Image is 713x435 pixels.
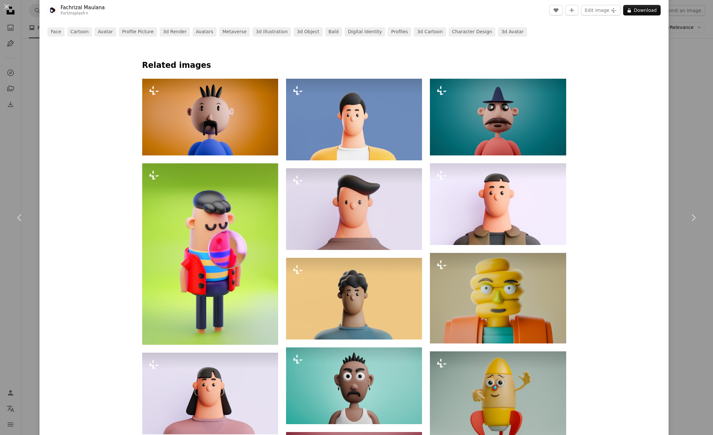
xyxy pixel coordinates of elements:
[193,27,217,37] a: avatars
[286,258,422,340] img: A toy of a man in a blue shirt
[286,383,422,389] a: A cartoon character with a surprised look on his face
[67,27,92,37] a: cartoon
[67,11,89,15] a: Unsplash+
[325,27,342,37] a: bald
[142,60,566,71] h4: Related images
[549,5,563,15] button: Like
[286,296,422,302] a: A toy of a man in a blue shirt
[430,253,566,343] img: A toy figure of a cartoon character wearing a vest
[430,394,566,399] a: A cartoon rocket ship with a smiley face
[294,27,323,37] a: 3d object
[142,163,278,345] img: A small toy with a man holding a donut
[94,27,116,37] a: avatar
[142,114,278,120] a: A cartoon character with spiked hair and a moustache
[430,295,566,301] a: A toy figure of a cartoon character wearing a vest
[430,163,566,245] img: A toy of a man with a jacket on
[61,11,105,16] div: For
[252,27,291,37] a: 3d illustration
[430,114,566,120] a: A cartoon character with a mustache and a hat
[286,117,422,122] a: A cartoon man with a yellow shirt and a white t - shirt
[286,206,422,212] a: A close up of a plastic head of a man
[345,27,385,37] a: digital identity
[449,27,495,37] a: character design
[565,5,578,15] button: Add to Collection
[286,347,422,424] img: A cartoon character with a surprised look on his face
[61,4,105,11] a: Fachrizal Maulana
[47,5,58,15] img: Go to Fachrizal Maulana's profile
[388,27,411,37] a: profiles
[498,27,527,37] a: 3d avatar
[286,168,422,250] img: A close up of a plastic head of a man
[219,27,250,37] a: metaverse
[119,27,157,37] a: profile picture
[414,27,446,37] a: 3d cartoon
[623,5,661,15] button: Download
[47,27,65,37] a: face
[673,186,713,249] a: Next
[142,79,278,155] img: A cartoon character with spiked hair and a moustache
[160,27,190,37] a: 3d render
[430,201,566,207] a: A toy of a man with a jacket on
[142,353,278,434] img: A plastic head of a person wearing a hat
[286,79,422,160] img: A cartoon man with a yellow shirt and a white t - shirt
[430,79,566,155] img: A cartoon character with a mustache and a hat
[142,390,278,396] a: A plastic head of a person wearing a hat
[581,5,621,15] button: Edit image
[142,251,278,257] a: A small toy with a man holding a donut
